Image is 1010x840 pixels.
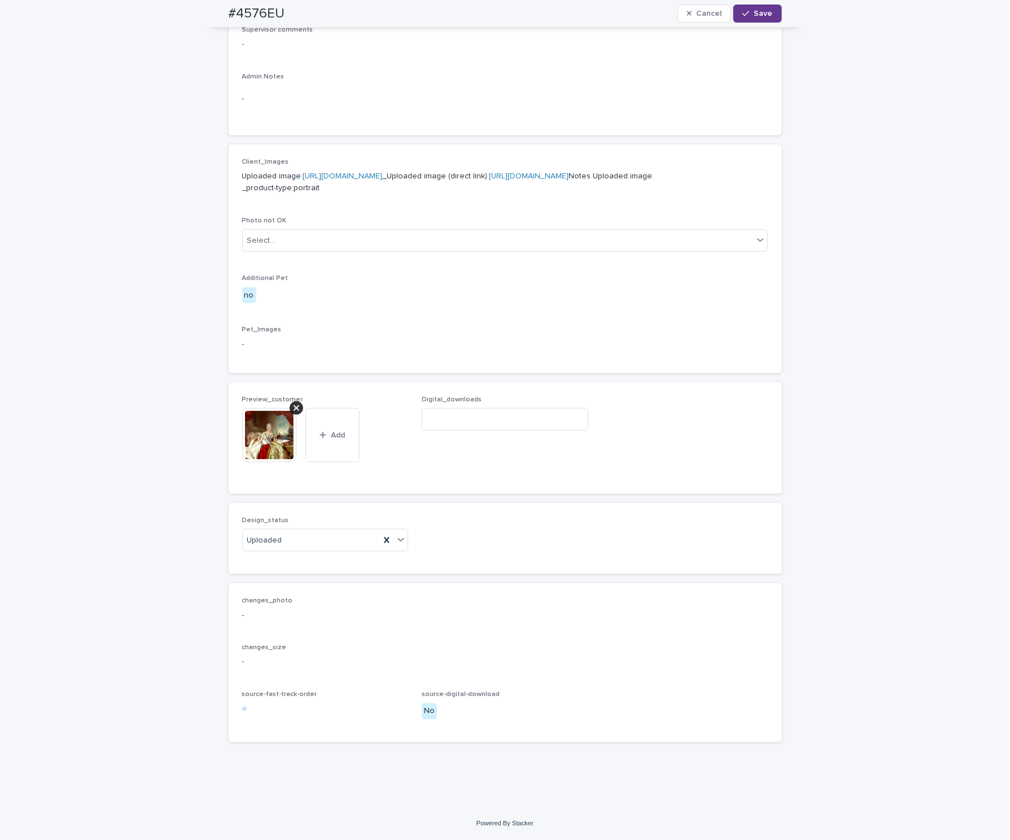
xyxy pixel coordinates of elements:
span: changes_photo [242,597,293,604]
span: Uploaded [247,535,282,546]
span: Digital_downloads [422,396,482,403]
button: Add [305,408,360,462]
p: - [242,610,768,622]
p: - [242,657,768,668]
div: No [422,703,437,720]
span: Add [331,431,345,439]
span: Supervisor comments [242,27,313,33]
h2: #4576EU [229,6,285,22]
span: Client_Images [242,159,289,165]
p: - [242,339,768,351]
div: no [242,287,256,304]
p: - [242,38,768,50]
span: Save [754,10,773,17]
a: [URL][DOMAIN_NAME] [489,172,569,180]
span: Photo not OK [242,217,287,224]
span: source-fast-track-order [242,692,317,698]
button: Cancel [677,5,732,23]
span: Preview_customer [242,396,303,403]
span: source-digital-download [422,692,500,698]
span: Pet_Images [242,326,282,333]
a: [URL][DOMAIN_NAME] [303,172,383,180]
span: Cancel [696,10,722,17]
span: Additional Pet [242,275,288,282]
p: - [242,93,768,105]
div: Select... [247,235,276,247]
p: Uploaded image: _Uploaded image (direct link): Notes Uploaded image: _product-type:portrait [242,170,768,194]
a: Powered By Stacker [476,820,534,827]
span: Design_status [242,517,289,524]
button: Save [733,5,781,23]
span: changes_size [242,645,287,651]
span: Admin Notes [242,73,285,80]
